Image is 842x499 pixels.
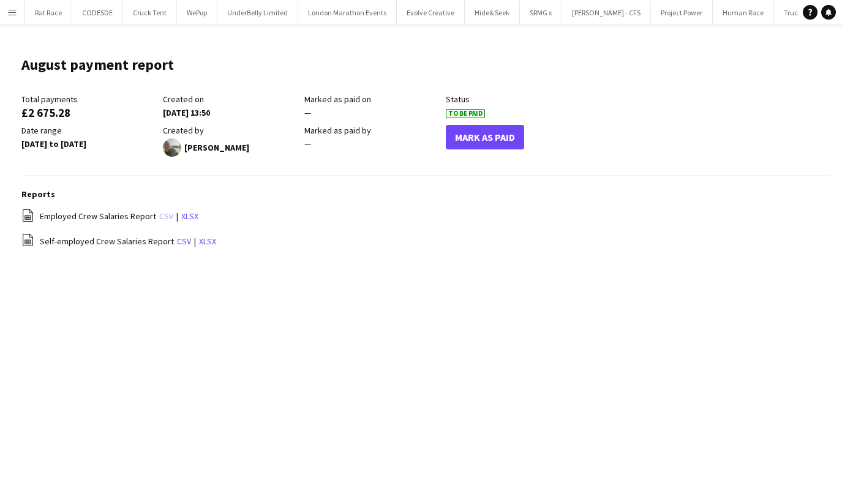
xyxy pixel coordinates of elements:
[21,233,830,249] div: |
[25,1,72,24] button: Rat Race
[72,1,123,24] button: CODESDE
[21,125,157,136] div: Date range
[163,125,298,136] div: Created by
[123,1,177,24] button: Cruck Tent
[446,125,524,149] button: Mark As Paid
[304,107,311,118] span: —
[304,138,311,149] span: —
[651,1,713,24] button: Project Power
[163,107,298,118] div: [DATE] 13:50
[163,138,298,157] div: [PERSON_NAME]
[465,1,520,24] button: Hide& Seek
[177,1,217,24] button: WePop
[21,209,830,224] div: |
[298,1,397,24] button: London Marathon Events
[21,94,157,105] div: Total payments
[21,107,157,118] div: £2 675.28
[177,236,191,247] a: csv
[397,1,465,24] button: Evolve Creative
[181,211,198,222] a: xlsx
[446,109,485,118] span: To Be Paid
[304,94,440,105] div: Marked as paid on
[446,94,581,105] div: Status
[217,1,298,24] button: UnderBelly Limited
[199,236,216,247] a: xlsx
[159,211,173,222] a: csv
[21,189,830,200] h3: Reports
[520,1,562,24] button: SRMG x
[21,56,174,74] h1: August payment report
[40,236,174,247] span: Self-employed Crew Salaries Report
[21,138,157,149] div: [DATE] to [DATE]
[163,94,298,105] div: Created on
[304,125,440,136] div: Marked as paid by
[562,1,651,24] button: [PERSON_NAME] - CFS
[40,211,156,222] span: Employed Crew Salaries Report
[713,1,774,24] button: Human Race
